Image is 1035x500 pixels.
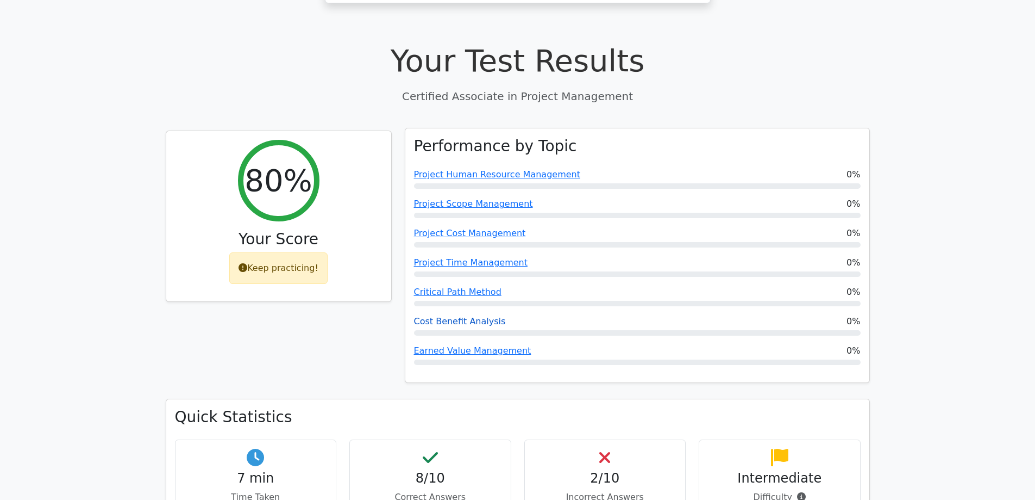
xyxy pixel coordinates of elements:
[244,162,312,199] h2: 80%
[846,315,860,328] span: 0%
[708,471,851,486] h4: Intermediate
[846,168,860,181] span: 0%
[359,471,502,486] h4: 8/10
[414,228,526,238] a: Project Cost Management
[846,197,860,211] span: 0%
[414,345,531,356] a: Earned Value Management
[414,169,580,180] a: Project Human Resource Management
[414,137,577,156] h3: Performance by Topic
[175,408,861,427] h3: Quick Statistics
[229,252,328,284] div: Keep practicing!
[846,256,860,269] span: 0%
[166,88,870,104] p: Certified Associate in Project Management
[414,257,528,268] a: Project Time Management
[414,199,533,209] a: Project Scope Management
[846,227,860,240] span: 0%
[414,316,506,326] a: Cost Benefit Analysis
[846,344,860,357] span: 0%
[534,471,677,486] h4: 2/10
[414,287,501,297] a: Critical Path Method
[846,286,860,299] span: 0%
[166,42,870,79] h1: Your Test Results
[184,471,328,486] h4: 7 min
[175,230,382,249] h3: Your Score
